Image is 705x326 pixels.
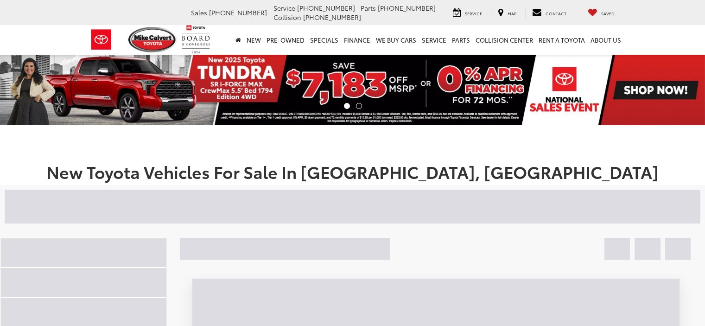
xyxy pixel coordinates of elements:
span: [PHONE_NUMBER] [209,8,267,17]
a: Specials [307,25,341,55]
a: Service [419,25,449,55]
span: [PHONE_NUMBER] [378,3,436,13]
span: Saved [601,10,615,16]
a: Finance [341,25,373,55]
a: WE BUY CARS [373,25,419,55]
a: About Us [588,25,624,55]
span: Contact [546,10,566,16]
span: Parts [361,3,376,13]
img: Toyota [84,25,119,55]
span: Service [273,3,295,13]
a: Collision Center [473,25,536,55]
a: Map [491,8,523,18]
a: My Saved Vehicles [581,8,622,18]
span: Sales [191,8,207,17]
span: Map [508,10,516,16]
a: Pre-Owned [264,25,307,55]
a: Home [233,25,244,55]
a: New [244,25,264,55]
img: Mike Calvert Toyota [128,27,178,52]
span: [PHONE_NUMBER] [303,13,361,22]
span: Collision [273,13,301,22]
span: Service [465,10,482,16]
a: Service [446,8,489,18]
span: [PHONE_NUMBER] [297,3,355,13]
a: Parts [449,25,473,55]
a: Contact [525,8,573,18]
a: Rent a Toyota [536,25,588,55]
